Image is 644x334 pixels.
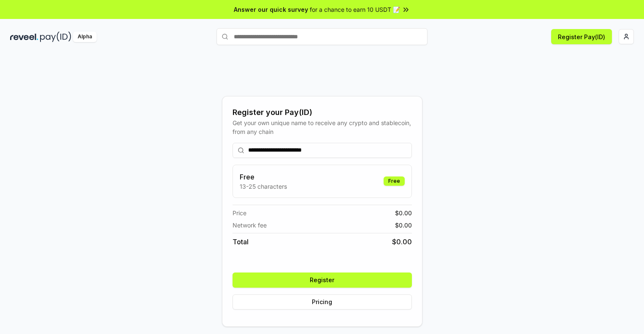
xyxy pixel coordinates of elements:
[240,182,287,191] p: 13-25 characters
[233,107,412,118] div: Register your Pay(ID)
[10,32,38,42] img: reveel_dark
[233,118,412,136] div: Get your own unique name to receive any crypto and stablecoin, from any chain
[395,208,412,217] span: $ 0.00
[234,5,308,14] span: Answer our quick survey
[395,221,412,230] span: $ 0.00
[233,208,246,217] span: Price
[233,273,412,288] button: Register
[310,5,400,14] span: for a chance to earn 10 USDT 📝
[40,32,71,42] img: pay_id
[240,172,287,182] h3: Free
[233,294,412,310] button: Pricing
[233,221,267,230] span: Network fee
[233,237,249,247] span: Total
[384,176,405,186] div: Free
[392,237,412,247] span: $ 0.00
[551,29,612,44] button: Register Pay(ID)
[73,32,97,42] div: Alpha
